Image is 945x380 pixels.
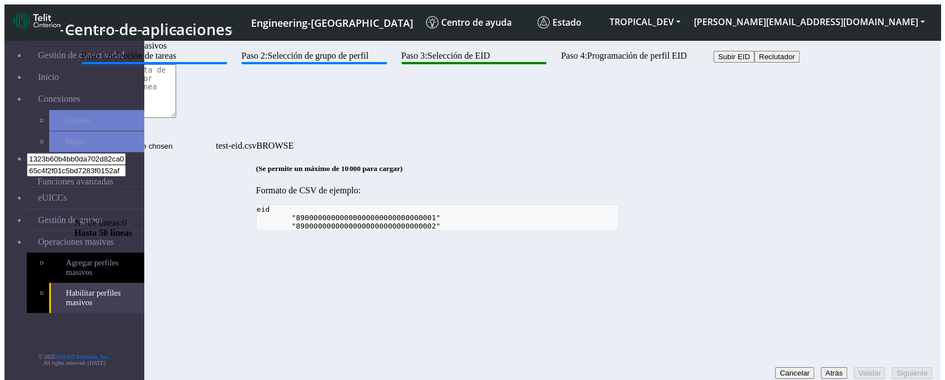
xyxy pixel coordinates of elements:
[775,367,814,379] button: Cancelar
[49,253,144,283] a: Agregar perfiles masivos
[27,210,144,231] a: Gestión de grupos
[256,205,620,231] pre: eid "89000000000000000000000000000001" "89000000000000000000000000000002"
[537,16,550,28] img: status.svg
[242,51,387,64] btn: Paso 2: Selección de grupo de perfil
[38,94,81,104] span: Conexiones
[27,88,144,110] a: Conexiones
[74,228,801,238] div: Hasta 50 líneas
[4,360,144,366] p: All rights reserved. [DATE]
[66,137,84,146] span: Mapa
[426,16,512,28] span: Centro de ayuda
[27,187,144,208] a: eUICCs
[4,354,144,360] p: © 2025 .
[122,218,126,227] span: 0
[27,66,144,88] a: Inicio
[603,12,687,32] button: TROPICAL_DEV
[37,177,114,187] span: Funciones avanzadas
[216,141,294,150] label: test-eid.csv
[821,367,847,379] button: Atrás
[49,131,144,152] a: Mapa
[251,12,413,32] a: Tu instancia actual de la plataforma
[74,218,801,228] div: N.º de líneas:
[251,16,413,30] span: Engineering-[GEOGRAPHIC_DATA]
[533,12,603,33] a: Estado
[401,51,547,64] btn: Paso 3: Selección de EID
[537,16,582,28] span: Estado
[422,12,533,33] a: Centro de ayuda
[74,41,801,51] div: Habilitar perfiles masivos
[687,12,932,32] button: [PERSON_NAME][EMAIL_ADDRESS][DOMAIN_NAME]
[49,283,144,313] a: Habilitar perfiles masivos
[892,367,932,379] button: Siguiente
[854,367,886,379] button: Validar
[49,110,144,131] a: Listado
[256,164,403,173] span: (Se permite un máximo de 10 000 para cargar)
[13,12,60,30] img: logo-telit-cinterion-gw-new.png
[65,19,232,40] span: Centro de aplicaciones
[256,186,620,196] p: Formato de CSV de ejemplo:
[714,51,754,63] button: Subir EID
[27,45,144,66] a: Gestión de conectividad
[27,231,144,253] a: Operaciones masivas
[754,51,799,63] button: Reclutador
[426,16,438,28] img: knowledge.svg
[561,51,706,64] btn: Paso 4: Programación de perfil EID
[13,9,230,36] a: Centro de aplicaciones
[38,237,114,247] span: Operaciones masivas
[55,354,109,360] a: Telit IoT Solutions, Inc.
[82,51,227,64] btn: Paso 1: Selección de tareas
[66,116,90,125] span: Listado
